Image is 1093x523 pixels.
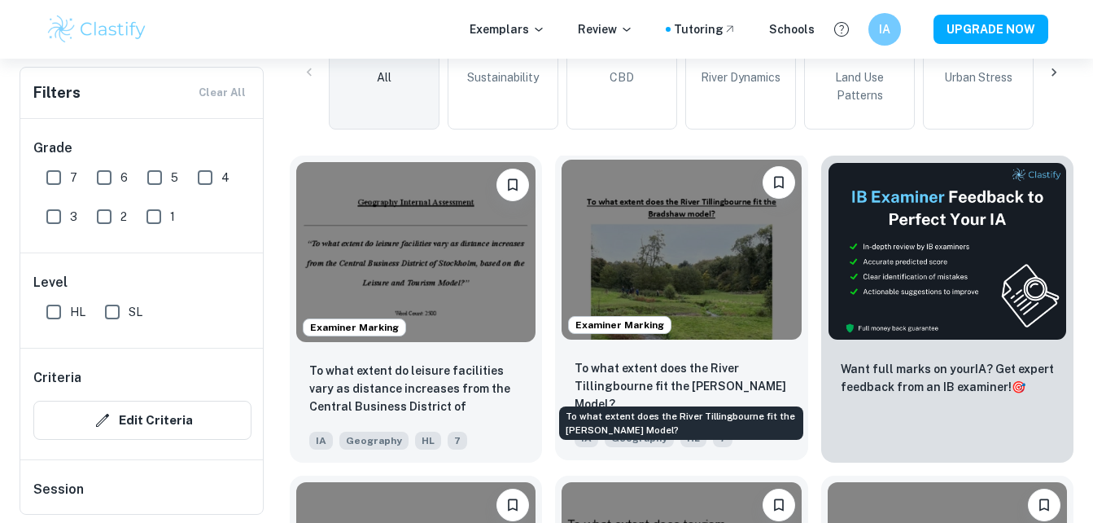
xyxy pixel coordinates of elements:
[841,360,1054,396] p: Want full marks on your IA ? Get expert feedback from an IB examiner!
[33,138,251,158] h6: Grade
[129,303,142,321] span: SL
[944,68,1012,86] span: Urban Stress
[555,156,807,463] a: Examiner MarkingBookmarkTo what extent does the River Tillingbourne fit the Bradshaw Model?IAGeog...
[701,68,780,86] span: River Dynamics
[120,169,128,187] span: 6
[296,162,536,342] img: Geography IA example thumbnail: To what extent do leisure facilities var
[821,156,1073,463] a: ThumbnailWant full marks on yourIA? Get expert feedback from an IB examiner!
[171,169,178,187] span: 5
[33,81,81,104] h6: Filters
[170,208,175,226] span: 1
[1028,489,1060,521] button: Bookmark
[33,368,81,388] h6: Criteria
[875,20,894,38] h6: IA
[828,15,855,43] button: Help and Feedback
[933,15,1048,44] button: UPGRADE NOW
[309,432,333,450] span: IA
[70,303,85,321] span: HL
[610,68,634,86] span: CBD
[70,208,77,226] span: 3
[763,489,795,521] button: Bookmark
[562,160,801,340] img: Geography IA example thumbnail: To what extent does the River Tillingbou
[811,68,907,104] span: Land Use Patterns
[33,480,251,512] h6: Session
[1012,380,1025,393] span: 🎯
[578,20,633,38] p: Review
[868,13,901,46] button: IA
[304,320,405,335] span: Examiner Marking
[33,273,251,292] h6: Level
[120,208,127,226] span: 2
[496,169,529,201] button: Bookmark
[448,432,467,450] span: 7
[828,162,1067,341] img: Thumbnail
[46,13,149,46] img: Clastify logo
[467,68,539,86] span: Sustainability
[575,359,788,413] p: To what extent does the River Tillingbourne fit the Bradshaw Model?
[496,489,529,521] button: Bookmark
[70,169,77,187] span: 7
[377,68,391,86] span: All
[221,169,230,187] span: 4
[674,20,737,38] a: Tutoring
[415,432,441,450] span: HL
[763,166,795,199] button: Bookmark
[339,432,409,450] span: Geography
[290,156,542,463] a: Examiner MarkingBookmarkTo what extent do leisure facilities vary as distance increases from the ...
[470,20,545,38] p: Exemplars
[309,362,522,417] p: To what extent do leisure facilities vary as distance increases from the Central Business Distric...
[33,401,251,440] button: Edit Criteria
[569,318,671,332] span: Examiner Marking
[769,20,815,38] a: Schools
[559,407,803,440] div: To what extent does the River Tillingbourne fit the [PERSON_NAME] Model?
